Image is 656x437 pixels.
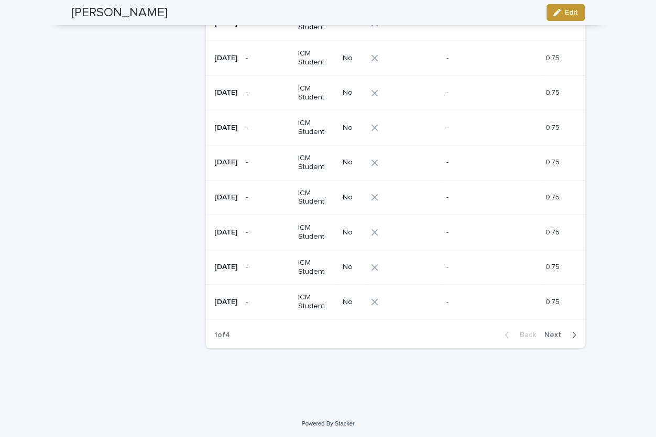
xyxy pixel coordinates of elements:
p: 0.75 [545,261,562,272]
button: Edit [546,4,585,21]
p: [DATE] [214,263,237,272]
p: No [343,228,363,237]
p: 1 of 4 [206,322,238,348]
p: 0.75 [545,191,562,202]
p: - [446,86,451,97]
p: 0.75 [545,86,562,97]
tr: [DATE]-- ICM StudentNo-- 0.750.75 [206,180,585,215]
p: [DATE] [214,228,237,237]
span: Back [513,331,536,339]
p: ICM Student [298,293,334,311]
p: - [246,226,250,237]
tr: [DATE]-- ICM StudentNo-- 0.750.75 [206,145,585,180]
p: - [246,121,250,132]
p: 0.75 [545,156,562,167]
p: ICM Student [298,223,334,241]
p: - [446,296,451,307]
p: [DATE] [214,54,237,63]
a: Powered By Stacker [301,420,354,427]
button: Next [540,330,585,340]
p: ICM Student [298,84,334,102]
p: - [446,156,451,167]
p: No [343,298,363,307]
p: 0.75 [545,52,562,63]
p: - [446,191,451,202]
p: - [446,121,451,132]
p: - [246,52,250,63]
p: - [246,261,250,272]
span: Next [544,331,567,339]
p: - [446,226,451,237]
p: ICM Student [298,259,334,276]
tr: [DATE]-- ICM StudentNo-- 0.750.75 [206,215,585,250]
p: [DATE] [214,124,237,132]
p: [DATE] [214,88,237,97]
p: - [246,191,250,202]
p: - [246,296,250,307]
p: - [446,261,451,272]
tr: [DATE]-- ICM StudentNo-- 0.750.75 [206,41,585,76]
p: [DATE] [214,158,237,167]
span: Edit [565,9,578,16]
tr: [DATE]-- ICM StudentNo-- 0.750.75 [206,75,585,110]
p: 0.75 [545,121,562,132]
p: 0.75 [545,226,562,237]
p: ICM Student [298,49,334,67]
p: 0.75 [545,296,562,307]
tr: [DATE]-- ICM StudentNo-- 0.750.75 [206,250,585,285]
p: No [343,263,363,272]
p: - [246,86,250,97]
tr: [DATE]-- ICM StudentNo-- 0.750.75 [206,285,585,320]
p: [DATE] [214,193,237,202]
p: No [343,193,363,202]
tr: [DATE]-- ICM StudentNo-- 0.750.75 [206,110,585,145]
button: Back [496,330,540,340]
p: [DATE] [214,298,237,307]
p: No [343,158,363,167]
p: No [343,88,363,97]
p: No [343,124,363,132]
p: ICM Student [298,119,334,137]
p: - [446,52,451,63]
p: ICM Student [298,189,334,207]
p: No [343,54,363,63]
h2: [PERSON_NAME] [71,5,168,20]
p: - [246,156,250,167]
p: ICM Student [298,154,334,172]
